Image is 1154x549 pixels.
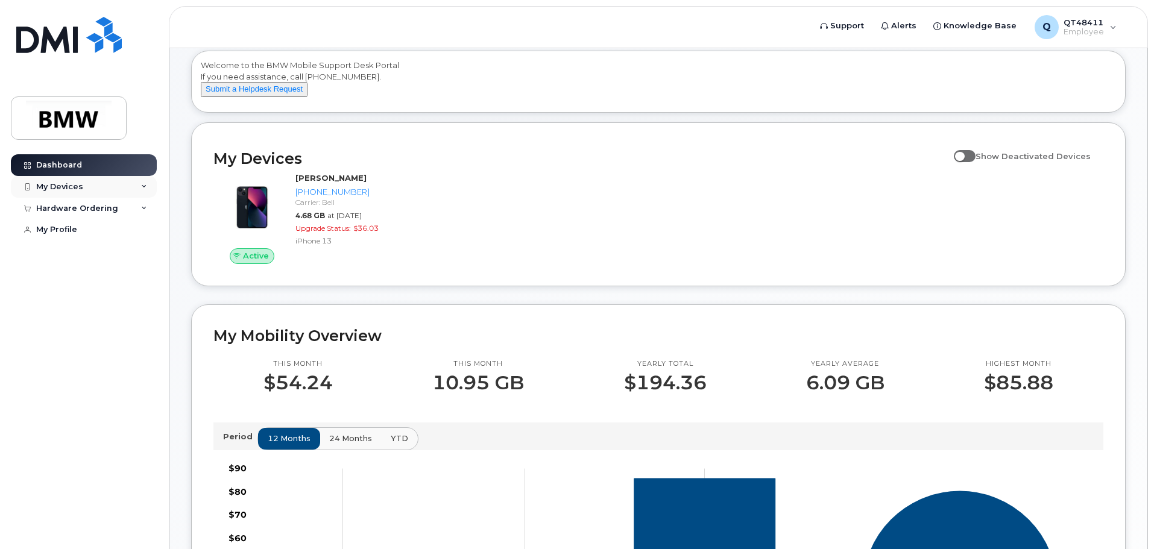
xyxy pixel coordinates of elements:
[984,372,1053,394] p: $85.88
[1064,17,1104,27] span: QT48411
[984,359,1053,369] p: Highest month
[223,431,257,442] p: Period
[295,211,325,220] span: 4.68 GB
[1042,20,1051,34] span: Q
[295,173,367,183] strong: [PERSON_NAME]
[263,372,333,394] p: $54.24
[229,533,247,544] tspan: $60
[295,236,420,246] div: iPhone 13
[624,372,707,394] p: $194.36
[201,82,307,97] button: Submit a Helpdesk Request
[229,486,247,497] tspan: $80
[295,186,420,198] div: [PHONE_NUMBER]
[432,372,524,394] p: 10.95 GB
[1102,497,1145,540] iframe: Messenger Launcher
[223,178,281,236] img: image20231002-3703462-1ig824h.jpeg
[295,224,351,233] span: Upgrade Status:
[201,60,1116,108] div: Welcome to the BMW Mobile Support Desk Portal If you need assistance, call [PHONE_NUMBER].
[391,433,408,444] span: YTD
[329,433,372,444] span: 24 months
[891,20,916,32] span: Alerts
[295,197,420,207] div: Carrier: Bell
[806,359,884,369] p: Yearly average
[976,151,1091,161] span: Show Deactivated Devices
[806,372,884,394] p: 6.09 GB
[1064,27,1104,37] span: Employee
[1026,15,1125,39] div: QT48411
[201,84,307,93] a: Submit a Helpdesk Request
[624,359,707,369] p: Yearly total
[944,20,1017,32] span: Knowledge Base
[872,14,925,38] a: Alerts
[213,149,948,168] h2: My Devices
[812,14,872,38] a: Support
[263,359,333,369] p: This month
[229,463,247,474] tspan: $90
[925,14,1025,38] a: Knowledge Base
[327,211,362,220] span: at [DATE]
[243,250,269,262] span: Active
[432,359,524,369] p: This month
[353,224,379,233] span: $36.03
[954,145,963,154] input: Show Deactivated Devices
[830,20,864,32] span: Support
[229,509,247,520] tspan: $70
[213,327,1103,345] h2: My Mobility Overview
[213,172,425,264] a: Active[PERSON_NAME][PHONE_NUMBER]Carrier: Bell4.68 GBat [DATE]Upgrade Status:$36.03iPhone 13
